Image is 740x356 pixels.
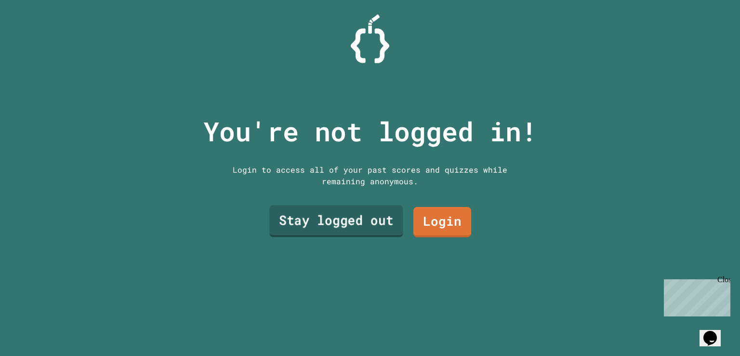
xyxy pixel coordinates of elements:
p: You're not logged in! [203,111,537,151]
iframe: chat widget [700,317,730,346]
a: Login [413,207,471,237]
div: Login to access all of your past scores and quizzes while remaining anonymous. [225,164,515,187]
div: Chat with us now!Close [4,4,66,61]
img: Logo.svg [351,14,389,63]
iframe: chat widget [660,275,730,316]
a: Stay logged out [269,205,403,237]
